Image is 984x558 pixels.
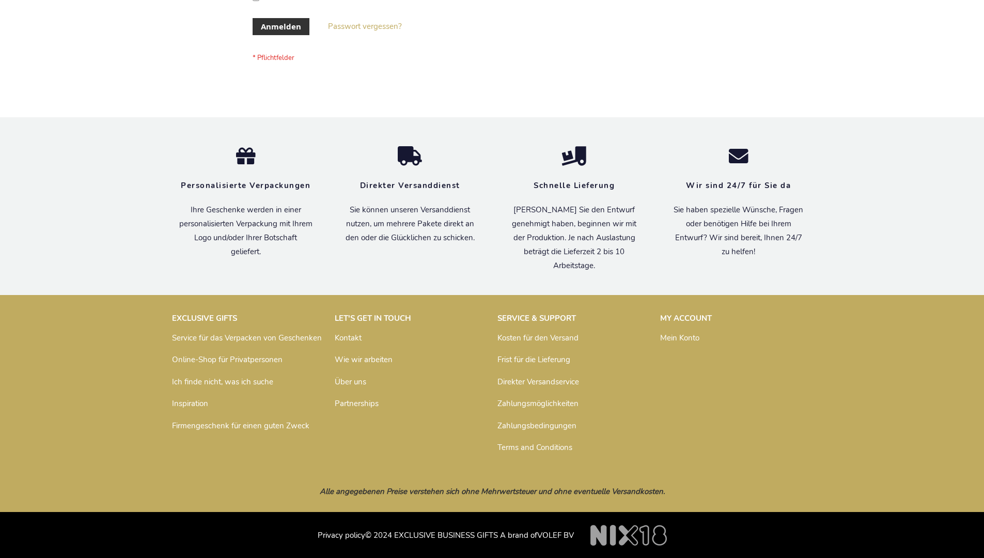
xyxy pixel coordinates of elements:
[660,313,712,323] strong: MY ACCOUNT
[497,333,579,343] a: Kosten für den Versand
[497,421,576,431] a: Zahlungsbedingungen
[497,442,572,453] a: Terms and Conditions
[328,21,402,32] a: Passwort vergessen?
[335,333,362,343] a: Kontakt
[335,313,411,323] strong: LET'S GET IN TOUCH
[497,377,579,387] a: Direkter Versandservice
[335,354,393,365] a: Wie wir arbeiten
[497,398,579,409] a: Zahlungsmöglichkeiten
[318,530,365,540] a: Privacy policy
[343,203,477,245] p: Sie können unseren Versanddienst nutzen, um mehrere Pakete direkt an den oder die Glücklichen zu ...
[335,377,366,387] a: Über uns
[590,525,667,546] img: NIX18
[320,486,665,497] em: Alle angegebenen Preise verstehen sich ohne Mehrwertsteuer und ohne eventuelle Versandkosten.
[172,313,237,323] strong: EXCLUSIVE GIFTS
[360,180,460,191] strong: Direkter Versanddienst
[660,333,699,343] a: Mein Konto
[497,313,576,323] strong: SERVICE & SUPPORT
[181,180,310,191] strong: Personalisierte Verpackungen
[172,354,283,365] a: Online-Shop für Privatpersonen
[172,377,273,387] a: Ich finde nicht, was ich suche
[497,354,570,365] a: Frist für die Lieferung
[261,21,301,32] span: Anmelden
[686,180,791,191] strong: Wir sind 24/7 für Sie da
[253,18,309,35] button: Anmelden
[537,530,574,540] a: VOLEF BV
[172,517,813,544] p: © 2024 EXCLUSIVE BUSINESS GIFTS A brand of
[179,203,313,259] p: Ihre Geschenke werden in einer personalisierten Verpackung mit Ihrem Logo und/oder Ihrer Botschaf...
[172,398,208,409] a: Inspiration
[672,203,805,259] p: Sie haben spezielle Wünsche, Fragen oder benötigen Hilfe bei Ihrem Entwurf? Wir sind bereit, Ihne...
[508,203,641,273] p: [PERSON_NAME] Sie den Entwurf genehmigt haben, beginnen wir mit der Produktion. Je nach Auslastun...
[335,398,379,409] a: Partnerships
[172,421,309,431] a: Firmengeschenk für einen guten Zweck
[172,333,322,343] a: Service für das Verpacken von Geschenken
[534,180,615,191] strong: Schnelle Lieferung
